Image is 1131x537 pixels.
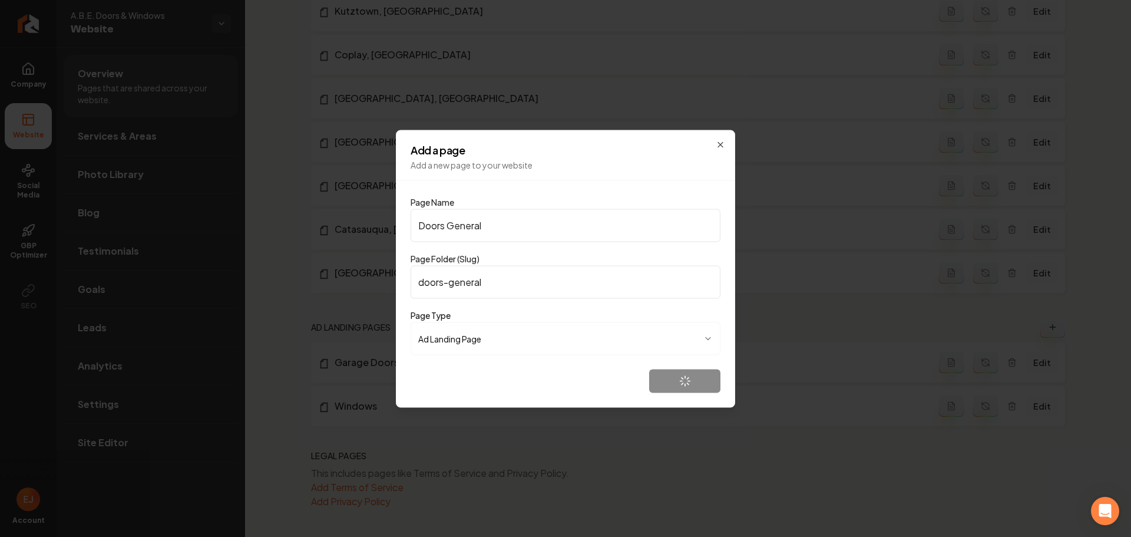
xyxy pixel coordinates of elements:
label: Page Folder (Slug) [411,253,479,263]
input: My New Page [411,209,720,242]
input: example.com/my-new-page [411,265,720,298]
label: Page Name [411,196,454,207]
p: Add a new page to your website [411,159,720,170]
label: Page Type [411,309,451,320]
h2: Add a page [411,144,720,155]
